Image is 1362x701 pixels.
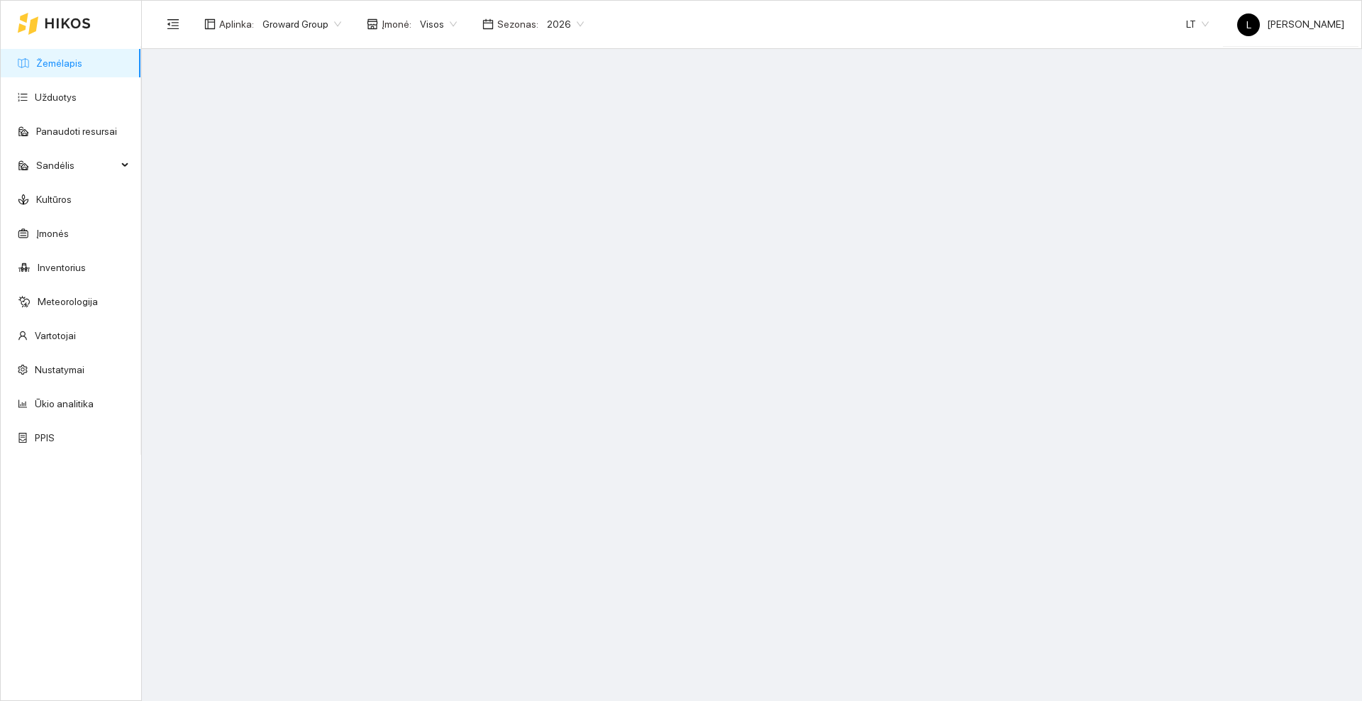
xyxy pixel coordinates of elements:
span: menu-fold [167,18,179,31]
span: 2026 [547,13,584,35]
a: Užduotys [35,92,77,103]
a: Žemėlapis [36,57,82,69]
span: L [1246,13,1251,36]
span: layout [204,18,216,30]
a: Nustatymai [35,364,84,375]
span: Sandėlis [36,151,117,180]
span: Visos [420,13,457,35]
a: Įmonės [36,228,69,239]
span: Groward Group [262,13,341,35]
a: Inventorius [38,262,86,273]
span: LT [1186,13,1209,35]
a: Ūkio analitika [35,398,94,409]
a: Panaudoti resursai [36,126,117,137]
span: shop [367,18,378,30]
button: menu-fold [159,10,187,38]
span: [PERSON_NAME] [1237,18,1344,30]
span: calendar [482,18,494,30]
a: Kultūros [36,194,72,205]
a: Meteorologija [38,296,98,307]
a: Vartotojai [35,330,76,341]
a: PPIS [35,432,55,443]
span: Įmonė : [382,16,411,32]
span: Aplinka : [219,16,254,32]
span: Sezonas : [497,16,538,32]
